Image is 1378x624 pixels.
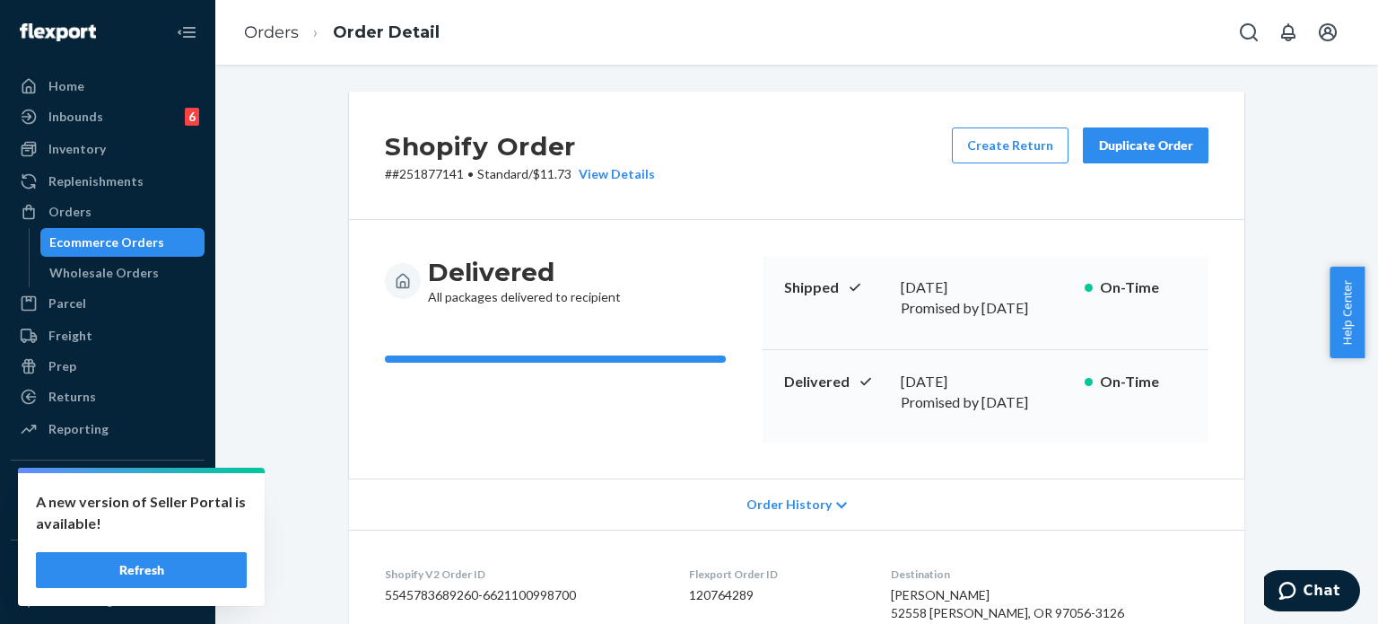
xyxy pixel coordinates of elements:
div: Replenishments [48,172,144,190]
div: 6 [185,108,199,126]
button: Fast Tags [11,555,205,584]
button: Close Navigation [169,14,205,50]
a: Add Integration [11,511,205,532]
span: Standard [477,166,528,181]
a: Returns [11,382,205,411]
button: Duplicate Order [1083,127,1208,163]
span: • [467,166,474,181]
a: Orders [11,198,205,226]
a: Wholesale Orders [40,259,205,287]
div: Home [48,77,84,95]
span: Order History [746,496,832,514]
button: View Details [571,165,655,183]
p: A new version of Seller Portal is available! [36,491,247,534]
a: Order Detail [333,22,440,42]
a: Inventory [11,135,205,163]
h3: Delivered [428,256,621,288]
p: On-Time [1100,277,1187,298]
p: Promised by [DATE] [901,298,1070,319]
a: Reporting [11,415,205,444]
img: Flexport logo [20,23,96,41]
div: All packages delivered to recipient [428,256,621,306]
div: Duplicate Order [1098,136,1193,154]
div: [DATE] [901,277,1070,298]
h2: Shopify Order [385,127,655,165]
a: Replenishments [11,167,205,196]
dt: Flexport Order ID [689,567,862,582]
dt: Shopify V2 Order ID [385,567,660,582]
button: Refresh [36,552,247,588]
dt: Destination [891,567,1208,582]
p: Promised by [DATE] [901,392,1070,413]
p: Delivered [784,372,886,392]
a: Orders [244,22,299,42]
a: Home [11,72,205,101]
a: Freight [11,321,205,350]
div: [DATE] [901,372,1070,392]
iframe: Opens a widget where you can chat to one of our agents [1264,570,1360,615]
dd: 120764289 [689,586,862,604]
p: On-Time [1100,372,1187,392]
div: Ecommerce Orders [49,233,164,251]
button: Integrations [11,475,205,504]
a: Ecommerce Orders [40,228,205,257]
button: Open Search Box [1231,14,1267,50]
a: Prep [11,352,205,381]
button: Open notifications [1270,14,1306,50]
a: Parcel [11,289,205,318]
dd: 5545783689260-6621100998700 [385,586,660,604]
div: Orders [48,203,92,221]
p: # #251877141 / $11.73 [385,165,655,183]
button: Help Center [1330,267,1365,358]
p: Shipped [784,277,886,298]
button: Create Return [952,127,1068,163]
div: Inbounds [48,108,103,126]
div: Parcel [48,294,86,312]
button: Open account menu [1310,14,1346,50]
a: Add Fast Tag [11,591,205,612]
a: Inbounds6 [11,102,205,131]
div: Reporting [48,420,109,438]
div: Wholesale Orders [49,264,159,282]
div: Prep [48,357,76,375]
div: Inventory [48,140,106,158]
div: Returns [48,388,96,406]
ol: breadcrumbs [230,6,454,59]
div: Freight [48,327,92,345]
